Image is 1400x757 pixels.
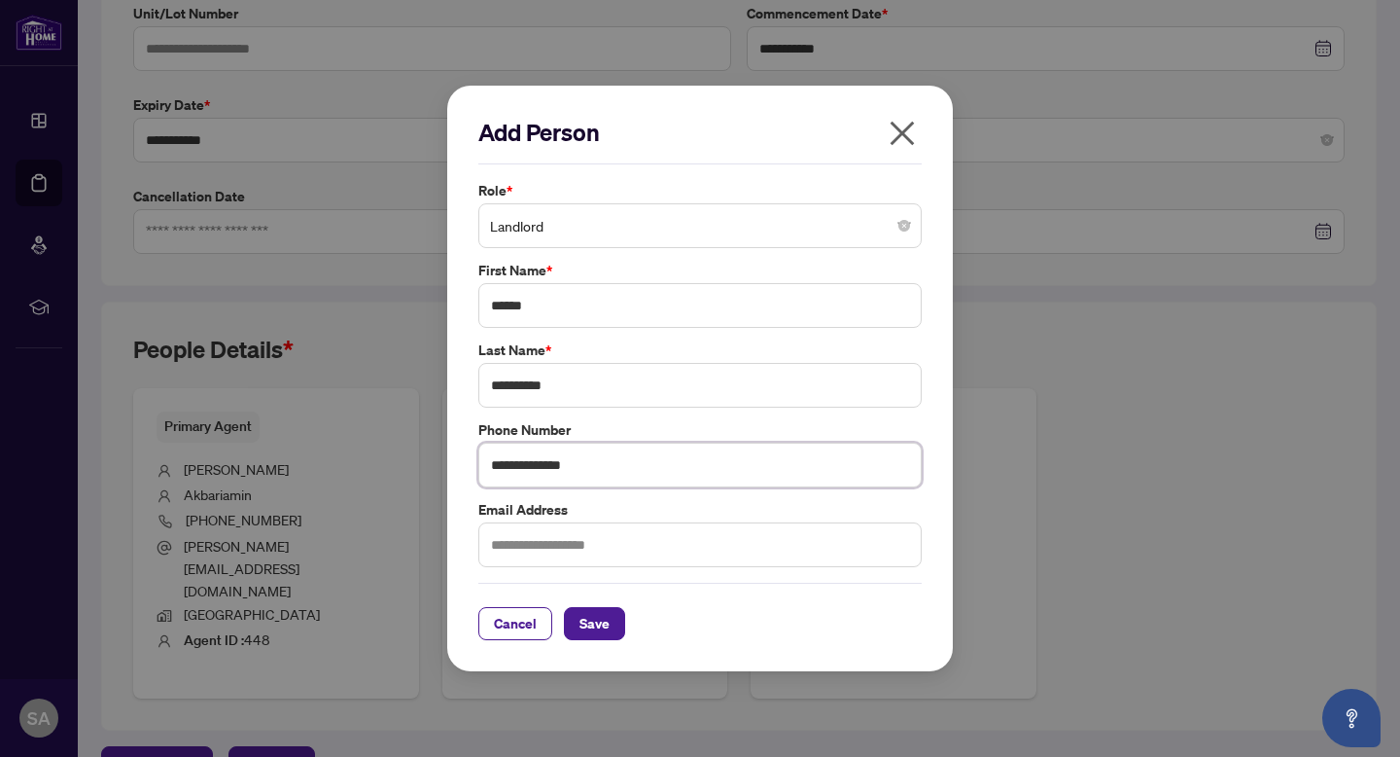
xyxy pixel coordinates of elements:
[478,607,552,640] button: Cancel
[478,260,922,281] label: First Name
[478,419,922,441] label: Phone Number
[1322,689,1381,747] button: Open asap
[478,499,922,521] label: Email Address
[490,207,910,244] span: Landlord
[478,340,922,361] label: Last Name
[564,607,625,640] button: Save
[579,608,610,639] span: Save
[887,118,918,149] span: close
[478,180,922,201] label: Role
[898,220,910,232] span: close-circle
[478,117,922,148] h2: Add Person
[494,608,537,639] span: Cancel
